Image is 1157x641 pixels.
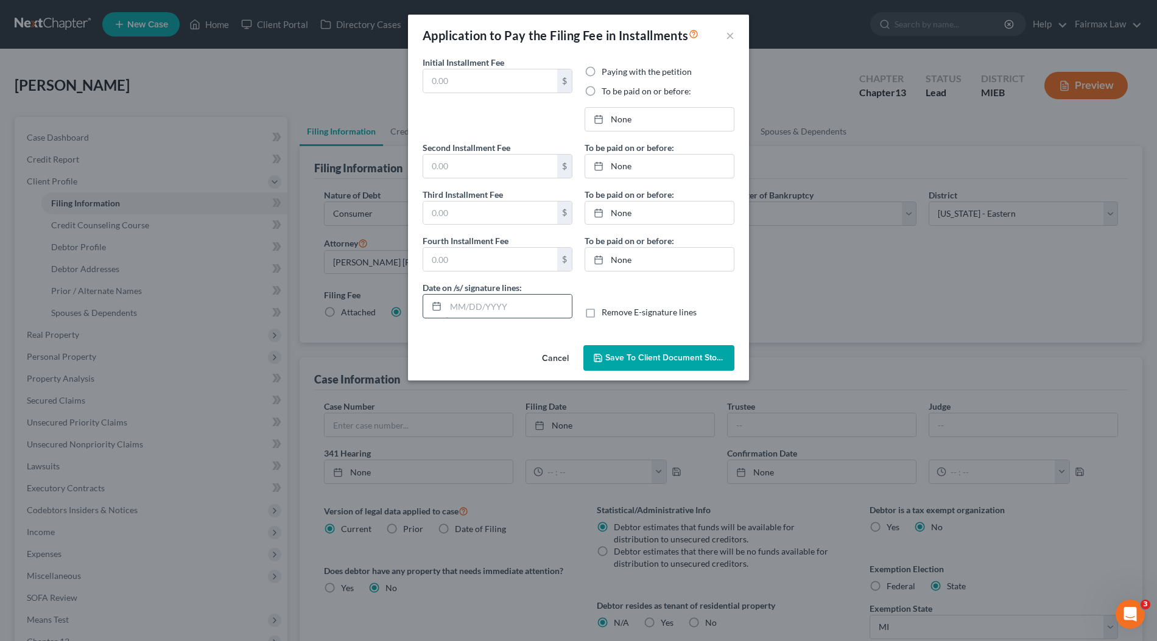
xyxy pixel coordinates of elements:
[446,295,572,318] input: MM/DD/YYYY
[423,188,503,201] label: Third Installment Fee
[557,248,572,271] div: $
[423,27,698,44] div: Application to Pay the Filing Fee in Installments
[585,201,734,225] a: None
[585,188,674,201] label: To be paid on or before:
[557,155,572,178] div: $
[585,248,734,271] a: None
[557,201,572,225] div: $
[605,352,734,363] span: Save to Client Document Storage
[726,28,734,43] button: ×
[423,248,557,271] input: 0.00
[423,69,557,93] input: 0.00
[602,66,692,78] label: Paying with the petition
[532,346,578,371] button: Cancel
[583,345,734,371] button: Save to Client Document Storage
[423,201,557,225] input: 0.00
[1116,600,1145,629] iframe: Intercom live chat
[585,155,734,178] a: None
[423,234,508,247] label: Fourth Installment Fee
[602,85,691,97] label: To be paid on or before:
[423,141,510,154] label: Second Installment Fee
[423,281,522,294] label: Date on /s/ signature lines:
[585,108,734,131] a: None
[423,56,504,69] label: Initial Installment Fee
[557,69,572,93] div: $
[602,306,697,318] label: Remove E-signature lines
[1141,600,1150,609] span: 3
[423,155,557,178] input: 0.00
[585,234,674,247] label: To be paid on or before:
[585,141,674,154] label: To be paid on or before:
